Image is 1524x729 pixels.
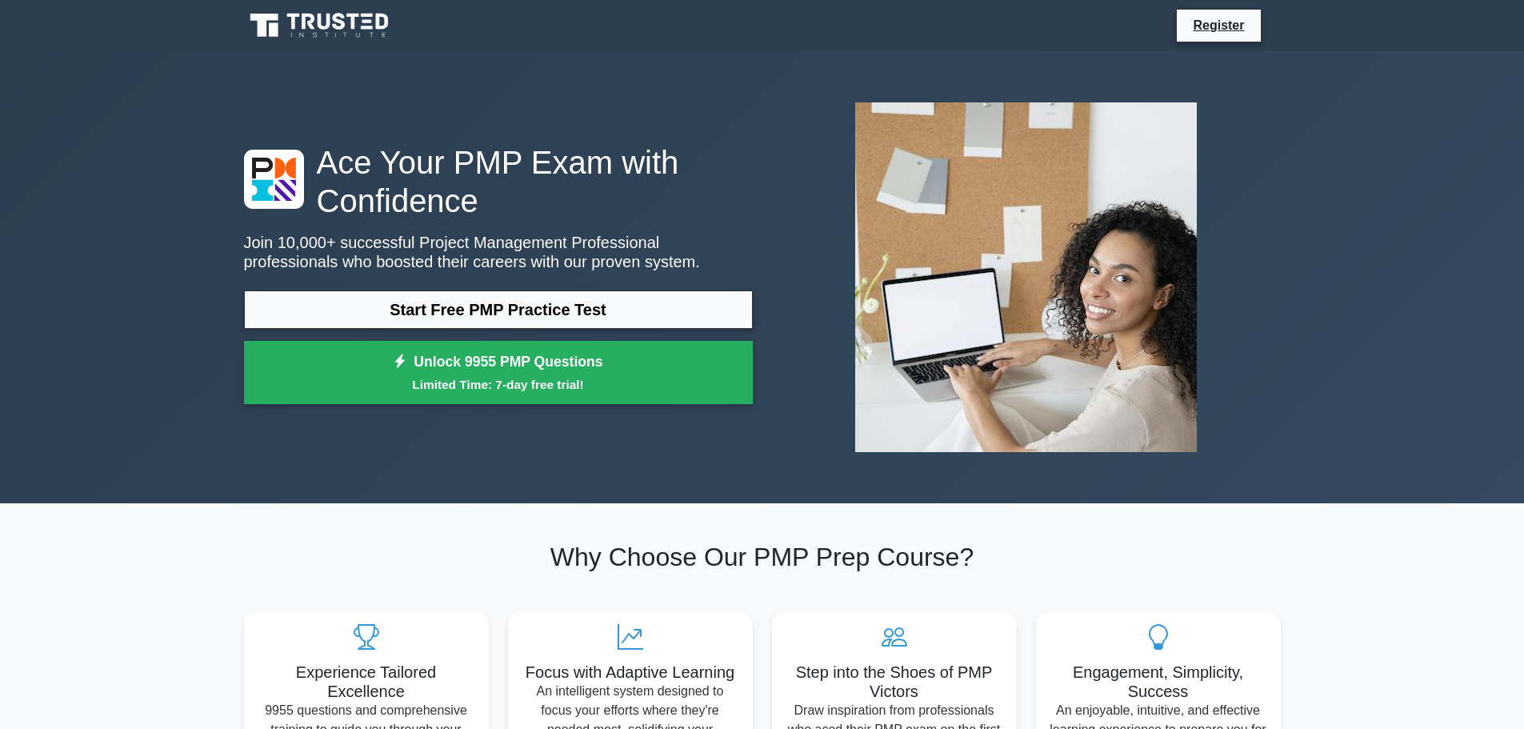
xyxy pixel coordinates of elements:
h1: Ace Your PMP Exam with Confidence [244,143,753,220]
h5: Step into the Shoes of PMP Victors [785,663,1004,701]
h5: Experience Tailored Excellence [257,663,476,701]
a: Start Free PMP Practice Test [244,290,753,329]
h5: Focus with Adaptive Learning [521,663,740,682]
a: Unlock 9955 PMP QuestionsLimited Time: 7-day free trial! [244,341,753,405]
p: Join 10,000+ successful Project Management Professional professionals who boosted their careers w... [244,233,753,271]
small: Limited Time: 7-day free trial! [264,375,733,394]
h5: Engagement, Simplicity, Success [1049,663,1268,701]
a: Register [1183,15,1254,35]
h2: Why Choose Our PMP Prep Course? [244,542,1281,572]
